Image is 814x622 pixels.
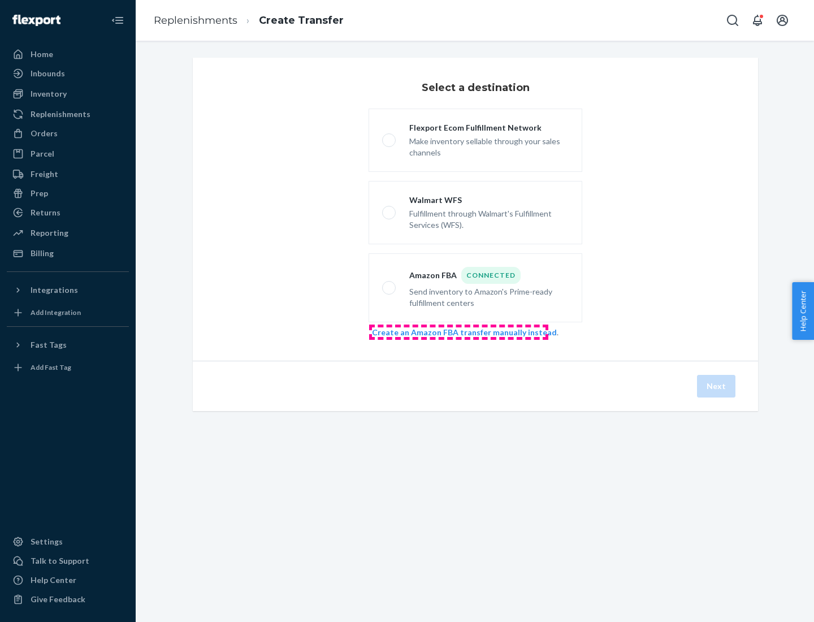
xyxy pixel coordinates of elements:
a: Create an Amazon FBA transfer manually instead [372,327,557,337]
div: Replenishments [31,109,90,120]
button: Open notifications [746,9,769,32]
div: Fast Tags [31,339,67,351]
div: Walmart WFS [409,195,569,206]
a: Talk to Support [7,552,129,570]
div: Billing [31,248,54,259]
a: Home [7,45,129,63]
a: Prep [7,184,129,202]
div: Send inventory to Amazon's Prime-ready fulfillment centers [409,284,569,309]
div: Integrations [31,284,78,296]
a: Inventory [7,85,129,103]
div: Inventory [31,88,67,100]
div: Reporting [31,227,68,239]
div: Amazon FBA [409,267,569,284]
div: Flexport Ecom Fulfillment Network [409,122,569,133]
button: Help Center [792,282,814,340]
a: Inbounds [7,64,129,83]
div: . [372,327,579,338]
div: Help Center [31,575,76,586]
a: Replenishments [154,14,237,27]
div: Returns [31,207,60,218]
a: Help Center [7,571,129,589]
div: Make inventory sellable through your sales channels [409,133,569,158]
a: Replenishments [7,105,129,123]
div: Inbounds [31,68,65,79]
div: Prep [31,188,48,199]
img: Flexport logo [12,15,60,26]
button: Integrations [7,281,129,299]
button: Fast Tags [7,336,129,354]
div: Add Fast Tag [31,362,71,372]
a: Reporting [7,224,129,242]
h3: Select a destination [422,80,530,95]
div: Home [31,49,53,60]
a: Returns [7,204,129,222]
a: Billing [7,244,129,262]
ol: breadcrumbs [145,4,353,37]
a: Settings [7,533,129,551]
a: Create Transfer [259,14,344,27]
button: Open Search Box [721,9,744,32]
button: Close Navigation [106,9,129,32]
div: Connected [461,267,521,284]
button: Open account menu [771,9,794,32]
a: Orders [7,124,129,142]
a: Add Integration [7,304,129,322]
button: Next [697,375,735,398]
div: Freight [31,169,58,180]
div: Orders [31,128,58,139]
div: Give Feedback [31,594,85,605]
button: Give Feedback [7,590,129,608]
a: Parcel [7,145,129,163]
div: Parcel [31,148,54,159]
div: Fulfillment through Walmart's Fulfillment Services (WFS). [409,206,569,231]
div: Settings [31,536,63,547]
div: Add Integration [31,308,81,317]
a: Add Fast Tag [7,358,129,377]
div: Talk to Support [31,555,89,567]
a: Freight [7,165,129,183]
